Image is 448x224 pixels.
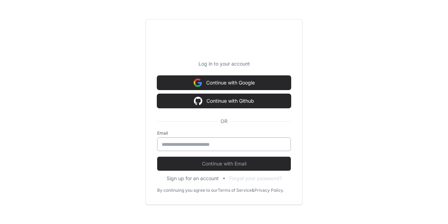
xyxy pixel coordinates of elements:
a: Privacy Policy. [254,188,284,193]
button: Sign up for an account [167,175,219,182]
p: Log in to your account [157,60,291,67]
img: Sign in with google [194,76,202,90]
div: & [252,188,254,193]
a: Terms of Service [218,188,252,193]
button: Forgot your password? [229,175,282,182]
img: Sign in with google [194,94,202,108]
div: By continuing you agree to our [157,188,218,193]
label: Email [157,130,291,136]
button: Continue with Email [157,157,291,171]
span: Continue with Email [157,160,291,167]
button: Continue with Google [157,76,291,90]
button: Continue with Github [157,94,291,108]
span: OR [218,118,230,125]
